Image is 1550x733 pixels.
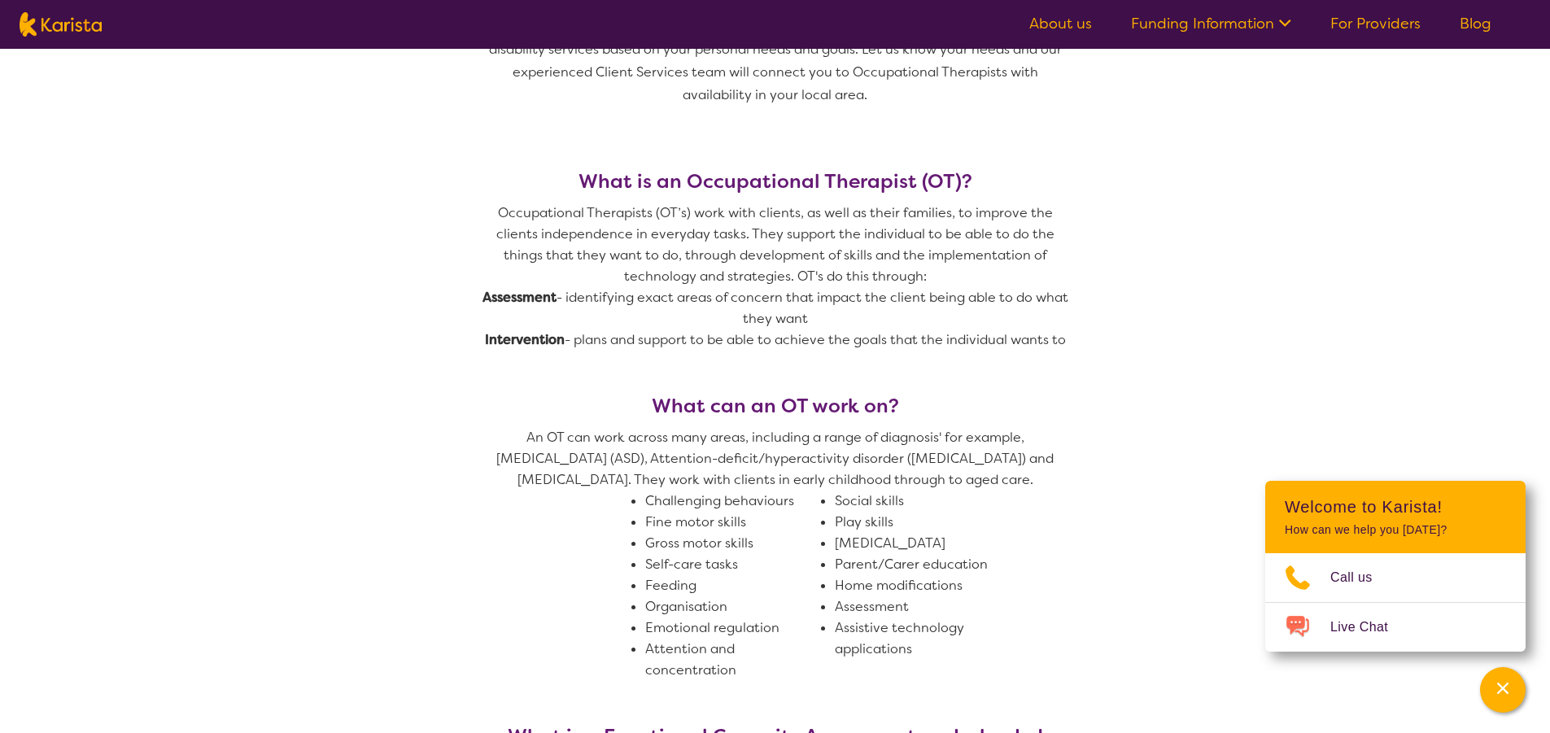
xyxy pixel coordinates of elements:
[1480,667,1526,713] button: Channel Menu
[485,331,565,348] strong: Intervention
[482,427,1068,491] p: An OT can work across many areas, including a range of diagnosis' for example, [MEDICAL_DATA] (AS...
[645,575,822,596] li: Feeding
[482,203,1068,287] p: Occupational Therapists (OT’s) work with clients, as well as their families, to improve the clien...
[1285,497,1506,517] h2: Welcome to Karista!
[645,512,822,533] li: Fine motor skills
[645,533,822,554] li: Gross motor skills
[1265,553,1526,652] ul: Choose channel
[645,491,822,512] li: Challenging behaviours
[1029,14,1092,33] a: About us
[835,512,1011,533] li: Play skills
[835,617,1011,660] li: Assistive technology applications
[835,491,1011,512] li: Social skills
[645,596,822,617] li: Organisation
[482,287,1068,329] p: - identifying exact areas of concern that impact the client being able to do what they want
[1285,523,1506,537] p: How can we help you [DATE]?
[482,289,557,306] strong: Assessment
[645,554,822,575] li: Self-care tasks
[1330,14,1421,33] a: For Providers
[1265,481,1526,652] div: Channel Menu
[835,533,1011,554] li: [MEDICAL_DATA]
[1330,565,1392,590] span: Call us
[835,554,1011,575] li: Parent/Carer education
[482,170,1068,193] h3: What is an Occupational Therapist (OT)?
[1460,14,1491,33] a: Blog
[1330,615,1408,639] span: Live Chat
[835,575,1011,596] li: Home modifications
[835,596,1011,617] li: Assessment
[482,395,1068,417] h3: What can an OT work on?
[645,639,822,681] li: Attention and concentration
[482,329,1068,351] p: - plans and support to be able to achieve the goals that the individual wants to
[1131,14,1291,33] a: Funding Information
[20,12,102,37] img: Karista logo
[645,617,822,639] li: Emotional regulation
